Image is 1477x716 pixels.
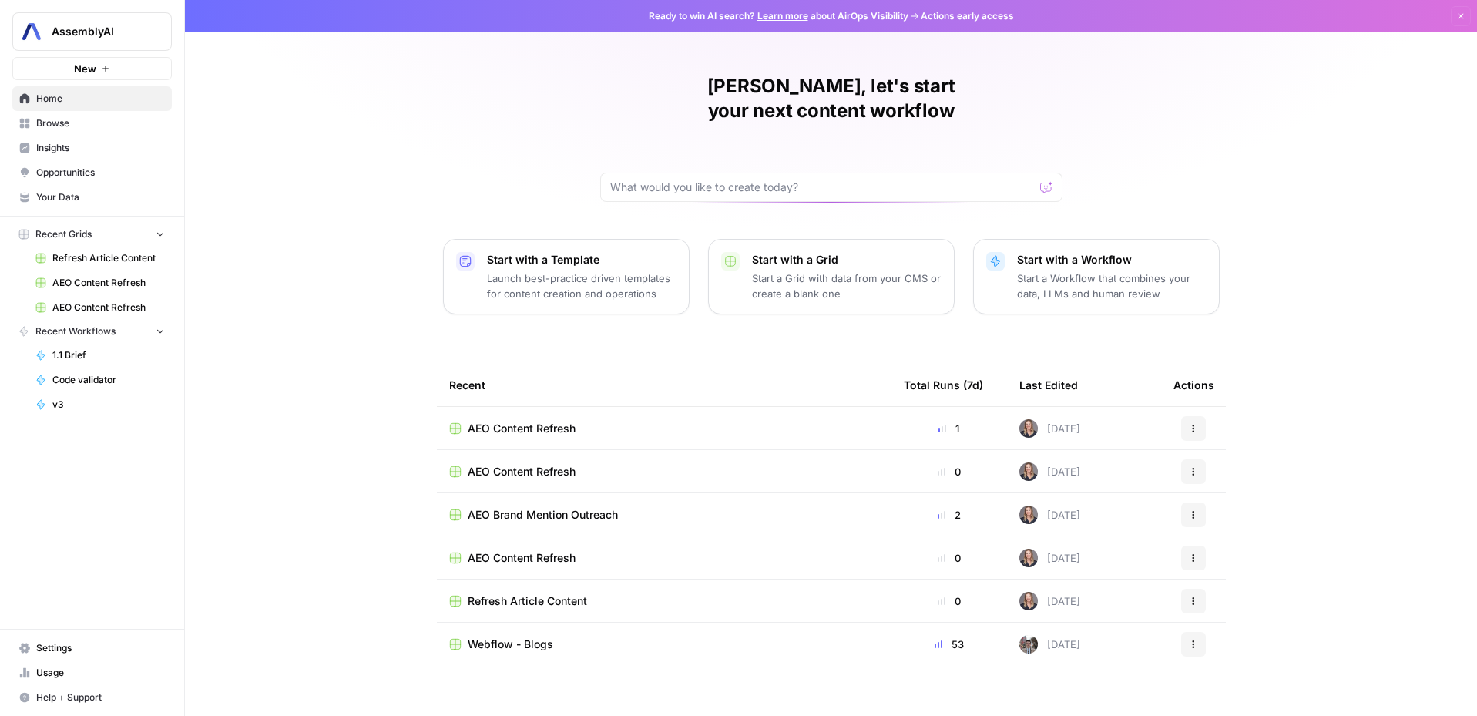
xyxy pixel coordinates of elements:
[12,160,172,185] a: Opportunities
[36,92,165,106] span: Home
[29,368,172,392] a: Code validator
[12,57,172,80] button: New
[1019,592,1080,610] div: [DATE]
[1017,252,1207,267] p: Start with a Workflow
[35,324,116,338] span: Recent Workflows
[29,295,172,320] a: AEO Content Refresh
[35,227,92,241] span: Recent Grids
[904,364,983,406] div: Total Runs (7d)
[36,641,165,655] span: Settings
[36,166,165,180] span: Opportunities
[468,550,576,566] span: AEO Content Refresh
[1019,635,1038,654] img: a2mlt6f1nb2jhzcjxsuraj5rj4vi
[449,364,879,406] div: Recent
[1019,462,1080,481] div: [DATE]
[52,398,165,412] span: v3
[1019,419,1080,438] div: [DATE]
[12,111,172,136] a: Browse
[36,190,165,204] span: Your Data
[757,10,808,22] a: Learn more
[904,637,995,652] div: 53
[904,421,995,436] div: 1
[36,666,165,680] span: Usage
[1019,462,1038,481] img: u13gwt194sd4qc1jrypxg1l0agas
[12,661,172,685] a: Usage
[36,141,165,155] span: Insights
[468,464,576,479] span: AEO Content Refresh
[36,116,165,130] span: Browse
[449,507,879,523] a: AEO Brand Mention Outreach
[52,24,145,39] span: AssemblyAI
[29,392,172,417] a: v3
[12,136,172,160] a: Insights
[18,18,45,45] img: AssemblyAI Logo
[29,271,172,295] a: AEO Content Refresh
[1173,364,1214,406] div: Actions
[29,246,172,271] a: Refresh Article Content
[449,593,879,609] a: Refresh Article Content
[487,271,676,301] p: Launch best-practice driven templates for content creation and operations
[487,252,676,267] p: Start with a Template
[1019,549,1080,567] div: [DATE]
[1019,592,1038,610] img: u13gwt194sd4qc1jrypxg1l0agas
[52,348,165,362] span: 1.1 Brief
[52,301,165,314] span: AEO Content Refresh
[600,74,1062,123] h1: [PERSON_NAME], let's start your next content workflow
[52,251,165,265] span: Refresh Article Content
[973,239,1220,314] button: Start with a WorkflowStart a Workflow that combines your data, LLMs and human review
[449,550,879,566] a: AEO Content Refresh
[904,593,995,609] div: 0
[12,636,172,661] a: Settings
[29,343,172,368] a: 1.1 Brief
[468,421,576,436] span: AEO Content Refresh
[610,180,1034,195] input: What would you like to create today?
[12,86,172,111] a: Home
[468,507,618,523] span: AEO Brand Mention Outreach
[468,593,587,609] span: Refresh Article Content
[904,550,995,566] div: 0
[1019,364,1078,406] div: Last Edited
[1019,635,1080,654] div: [DATE]
[12,223,172,246] button: Recent Grids
[443,239,690,314] button: Start with a TemplateLaunch best-practice driven templates for content creation and operations
[12,12,172,51] button: Workspace: AssemblyAI
[52,276,165,290] span: AEO Content Refresh
[12,685,172,710] button: Help + Support
[1019,506,1080,524] div: [DATE]
[36,691,165,704] span: Help + Support
[1019,549,1038,567] img: u13gwt194sd4qc1jrypxg1l0agas
[52,373,165,387] span: Code validator
[904,507,995,523] div: 2
[449,421,879,436] a: AEO Content Refresh
[449,464,879,479] a: AEO Content Refresh
[649,9,908,23] span: Ready to win AI search? about AirOps Visibility
[468,637,553,652] span: Webflow - Blogs
[752,252,942,267] p: Start with a Grid
[12,185,172,210] a: Your Data
[752,271,942,301] p: Start a Grid with data from your CMS or create a blank one
[708,239,955,314] button: Start with a GridStart a Grid with data from your CMS or create a blank one
[921,9,1014,23] span: Actions early access
[1019,506,1038,524] img: u13gwt194sd4qc1jrypxg1l0agas
[449,637,879,652] a: Webflow - Blogs
[1019,419,1038,438] img: u13gwt194sd4qc1jrypxg1l0agas
[12,320,172,343] button: Recent Workflows
[904,464,995,479] div: 0
[1017,271,1207,301] p: Start a Workflow that combines your data, LLMs and human review
[74,61,96,76] span: New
